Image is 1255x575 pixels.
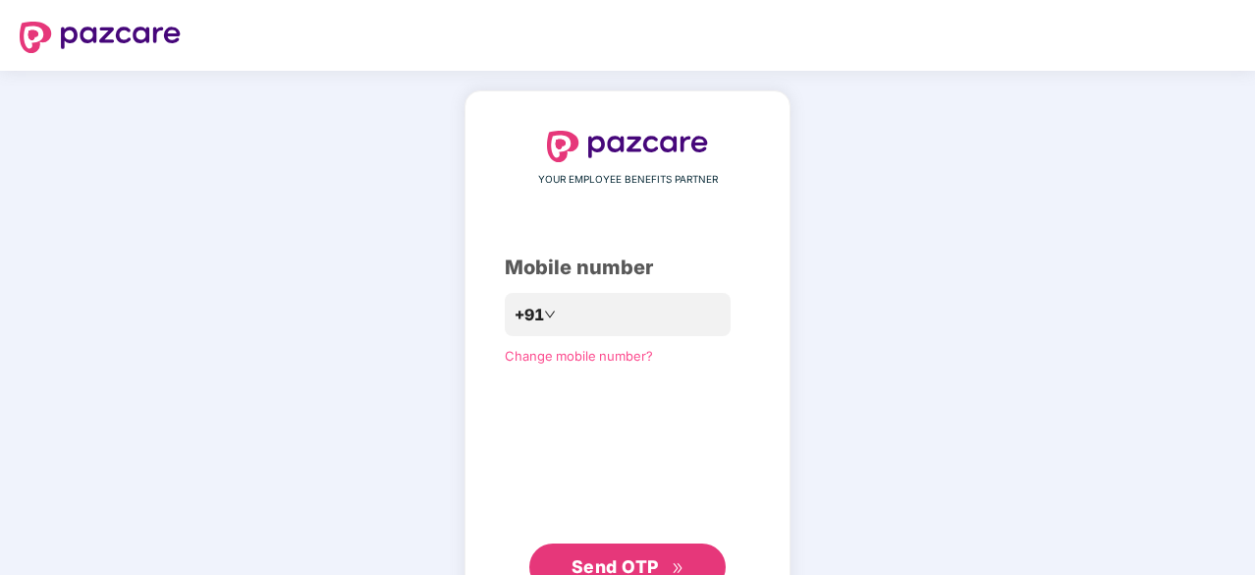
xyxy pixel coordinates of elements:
img: logo [547,131,708,162]
img: logo [20,22,181,53]
span: down [544,309,556,320]
span: +91 [515,303,544,327]
div: Mobile number [505,253,750,283]
a: Change mobile number? [505,348,653,364]
span: double-right [672,562,684,575]
span: YOUR EMPLOYEE BENEFITS PARTNER [538,172,718,188]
